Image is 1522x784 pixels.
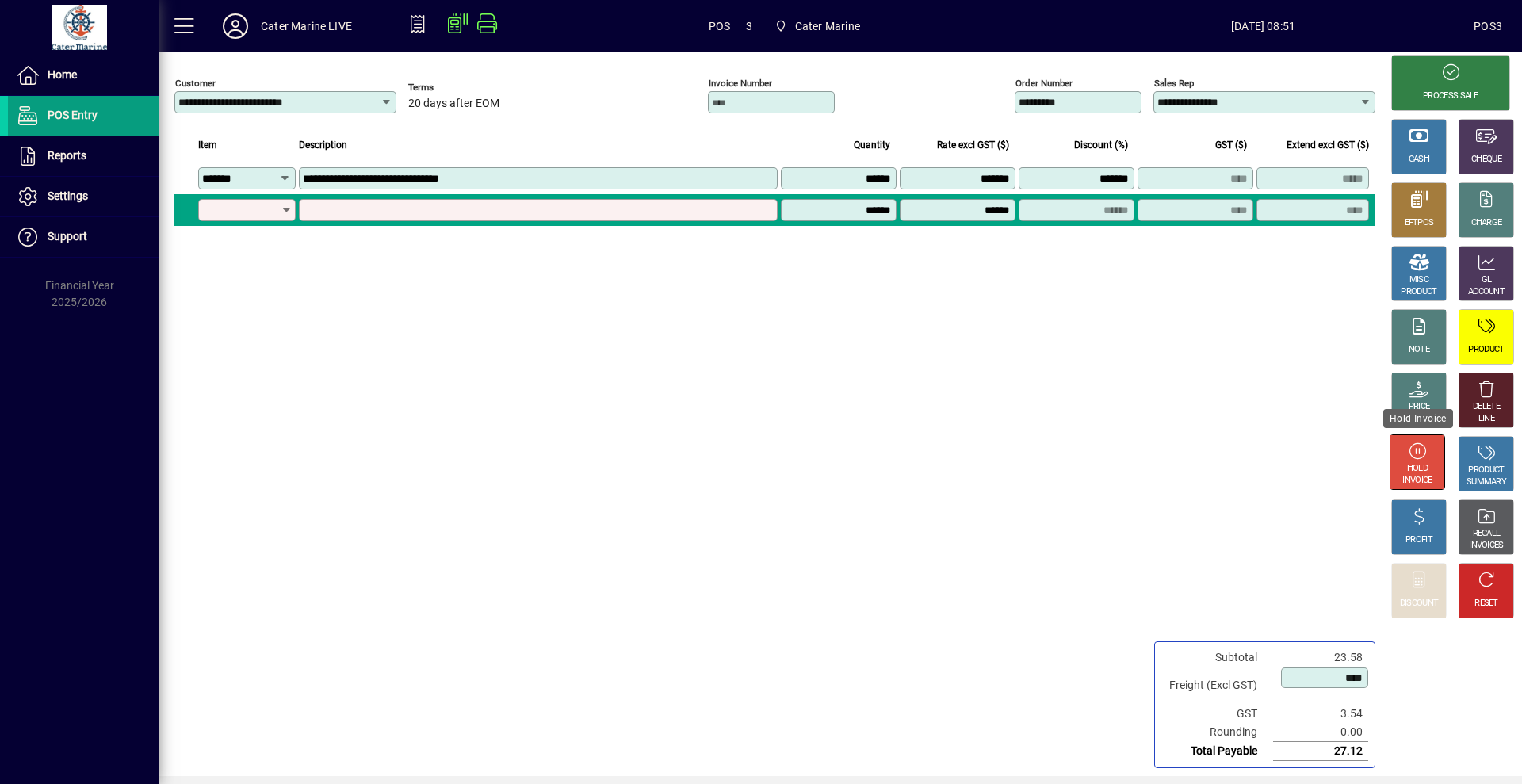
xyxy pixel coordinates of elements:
[709,13,731,39] span: POS
[1402,475,1432,487] div: INVOICE
[1409,274,1428,286] div: MISC
[1468,344,1504,356] div: PRODUCT
[1468,465,1504,476] div: PRODUCT
[1423,90,1478,102] div: PROCESS SALE
[1482,274,1492,286] div: GL
[1273,705,1368,723] td: 3.54
[1161,667,1273,705] td: Freight (Excl GST)
[1161,648,1273,667] td: Subtotal
[1467,476,1506,488] div: SUMMARY
[1473,401,1500,413] div: DELETE
[1273,648,1368,667] td: 23.58
[48,230,87,243] span: Support
[1273,742,1368,761] td: 27.12
[1405,217,1434,229] div: EFTPOS
[210,12,261,40] button: Profile
[1287,136,1369,154] span: Extend excl GST ($)
[1468,286,1505,298] div: ACCOUNT
[1407,463,1428,475] div: HOLD
[1383,409,1453,428] div: Hold Invoice
[175,78,216,89] mat-label: Customer
[48,109,98,121] span: POS Entry
[1474,13,1502,39] div: POS3
[1474,598,1498,610] div: RESET
[8,55,159,95] a: Home
[1161,723,1273,742] td: Rounding
[1409,154,1429,166] div: CASH
[1161,742,1273,761] td: Total Payable
[937,136,1009,154] span: Rate excl GST ($)
[746,13,752,39] span: 3
[408,82,503,93] span: Terms
[1478,413,1494,425] div: LINE
[1471,154,1501,166] div: CHEQUE
[261,13,352,39] div: Cater Marine LIVE
[1400,598,1438,610] div: DISCOUNT
[48,149,86,162] span: Reports
[854,136,890,154] span: Quantity
[1215,136,1247,154] span: GST ($)
[1473,528,1501,540] div: RECALL
[8,136,159,176] a: Reports
[198,136,217,154] span: Item
[8,217,159,257] a: Support
[1405,534,1432,546] div: PROFIT
[1409,344,1429,356] div: NOTE
[768,12,866,40] span: Cater Marine
[48,68,77,81] span: Home
[1273,723,1368,742] td: 0.00
[795,13,860,39] span: Cater Marine
[48,189,88,202] span: Settings
[1401,286,1436,298] div: PRODUCT
[408,98,499,110] span: 20 days after EOM
[1053,13,1474,39] span: [DATE] 08:51
[1074,136,1128,154] span: Discount (%)
[1471,217,1502,229] div: CHARGE
[8,177,159,216] a: Settings
[299,136,347,154] span: Description
[1409,401,1430,413] div: PRICE
[1154,78,1194,89] mat-label: Sales rep
[1469,540,1503,552] div: INVOICES
[1015,78,1073,89] mat-label: Order number
[1161,705,1273,723] td: GST
[709,78,772,89] mat-label: Invoice number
